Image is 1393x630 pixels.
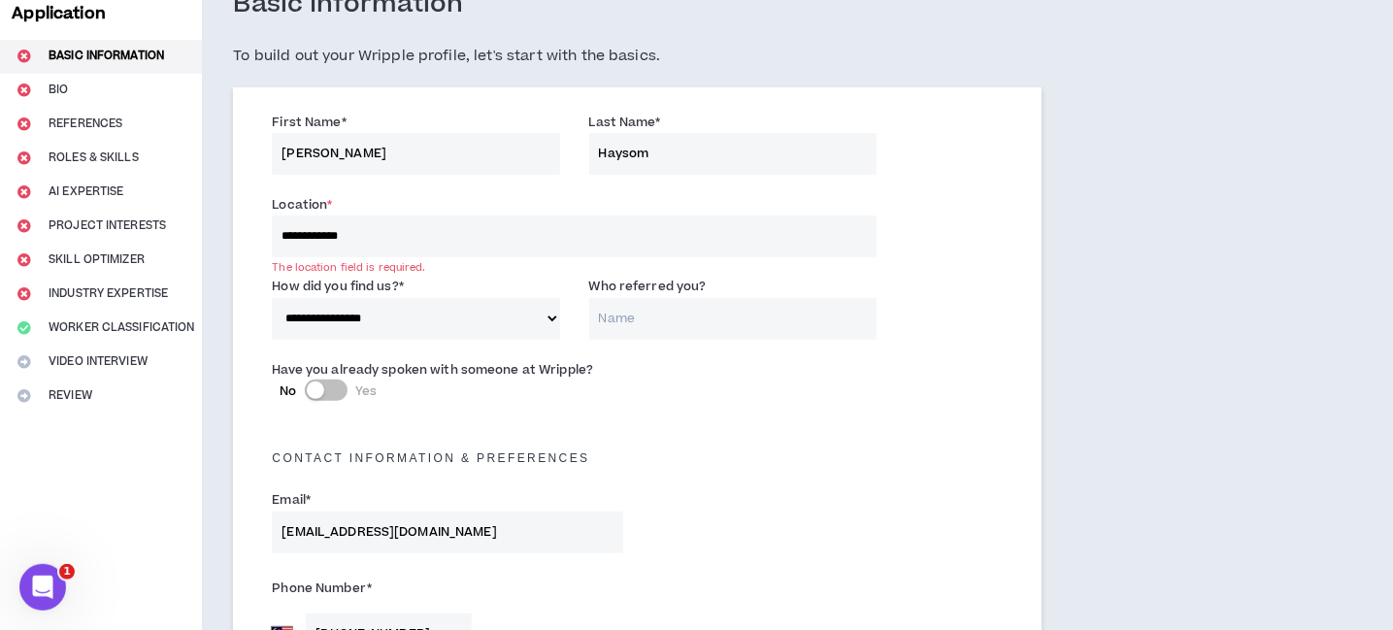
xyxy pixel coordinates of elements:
[272,573,622,604] label: Phone Number
[589,133,877,175] input: Last Name
[305,380,348,401] button: NoYes
[272,484,311,515] label: Email
[233,45,1042,68] h5: To build out your Wripple profile, let's start with the basics.
[589,271,707,302] label: Who referred you?
[272,133,559,175] input: First Name
[272,107,346,138] label: First Name
[355,382,377,400] span: Yes
[19,564,66,611] iframe: Intercom live chat
[589,298,877,340] input: Name
[272,354,593,385] label: Have you already spoken with someone at Wripple?
[272,512,622,553] input: Enter Email
[59,564,75,580] span: 1
[280,382,296,400] span: No
[257,451,1017,465] h5: Contact Information & preferences
[589,107,661,138] label: Last Name
[272,260,876,275] div: The location field is required.
[272,189,332,220] label: Location
[272,271,404,302] label: How did you find us?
